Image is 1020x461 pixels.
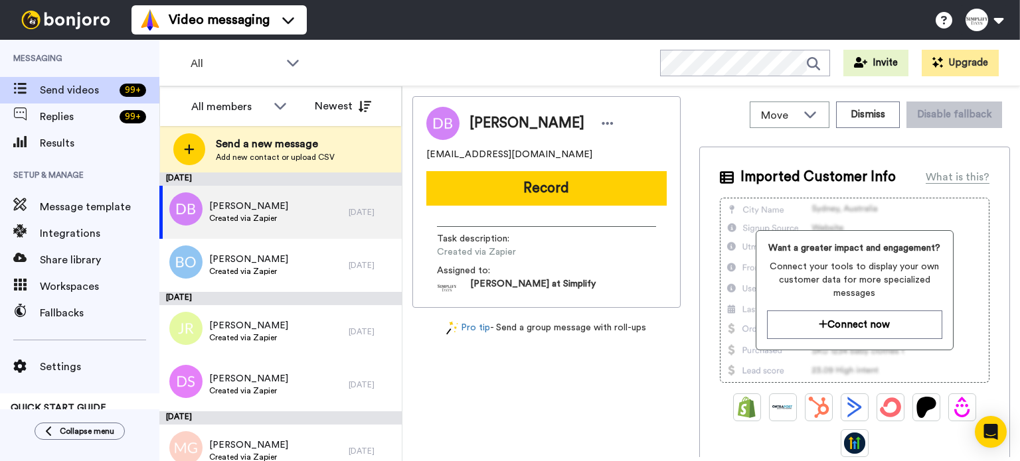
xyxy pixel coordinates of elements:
[159,172,402,186] div: [DATE]
[209,332,288,343] span: Created via Zapier
[437,264,530,277] span: Assigned to:
[349,446,395,456] div: [DATE]
[40,252,159,268] span: Share library
[40,226,159,241] span: Integrations
[40,109,114,125] span: Replies
[916,397,937,418] img: Patreon
[209,266,288,277] span: Created via Zapier
[426,148,592,161] span: [EMAIL_ADDRESS][DOMAIN_NAME]
[40,82,114,98] span: Send videos
[11,403,106,413] span: QUICK START GUIDE
[880,397,901,418] img: ConvertKit
[767,310,942,339] button: Connect now
[169,245,203,279] img: bo.png
[159,292,402,305] div: [DATE]
[40,359,159,375] span: Settings
[470,277,596,297] span: [PERSON_NAME] at Simplify
[767,241,942,255] span: Want a greater impact and engagement?
[209,438,288,452] span: [PERSON_NAME]
[40,279,159,295] span: Workspaces
[952,397,973,418] img: Drip
[305,93,381,119] button: Newest
[159,411,402,425] div: [DATE]
[349,326,395,337] div: [DATE]
[412,321,681,335] div: - Send a group message with roll-ups
[437,232,530,245] span: Task description :
[906,101,1002,128] button: Disable fallback
[843,50,908,76] button: Invite
[922,50,999,76] button: Upgrade
[209,319,288,332] span: [PERSON_NAME]
[349,379,395,390] div: [DATE]
[209,385,288,396] span: Created via Zapier
[139,9,161,31] img: vm-color.svg
[426,107,460,140] img: Image of Danielle Bourgon
[16,11,116,29] img: bj-logo-header-white.svg
[216,136,335,152] span: Send a new message
[926,169,989,185] div: What is this?
[844,432,865,454] img: GoHighLevel
[349,207,395,218] div: [DATE]
[209,372,288,385] span: [PERSON_NAME]
[35,423,125,440] button: Collapse menu
[209,200,288,213] span: [PERSON_NAME]
[120,110,146,123] div: 99 +
[844,397,865,418] img: ActiveCampaign
[40,199,159,215] span: Message template
[836,101,900,128] button: Dismiss
[767,260,942,300] span: Connect your tools to display your own customer data for more specialized messages
[191,99,267,115] div: All members
[437,277,457,297] img: d68a98d3-f47b-4afc-a0d4-3a8438d4301f-1535983152.jpg
[169,312,203,345] img: jr.png
[808,397,829,418] img: Hubspot
[772,397,794,418] img: Ontraport
[209,213,288,224] span: Created via Zapier
[761,107,797,123] span: Move
[40,135,159,151] span: Results
[60,426,114,436] span: Collapse menu
[191,56,280,72] span: All
[349,260,395,271] div: [DATE]
[209,253,288,266] span: [PERSON_NAME]
[169,11,270,29] span: Video messaging
[446,321,490,335] a: Pro tip
[975,416,1007,448] div: Open Intercom Messenger
[469,113,584,133] span: [PERSON_NAME]
[740,167,896,187] span: Imported Customer Info
[40,305,159,321] span: Fallbacks
[120,84,146,97] div: 99 +
[169,192,203,226] img: db.png
[216,152,335,163] span: Add new contact or upload CSV
[169,365,203,398] img: ds.png
[736,397,758,418] img: Shopify
[446,321,458,335] img: magic-wand.svg
[426,171,667,206] button: Record
[437,245,563,259] span: Created via Zapier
